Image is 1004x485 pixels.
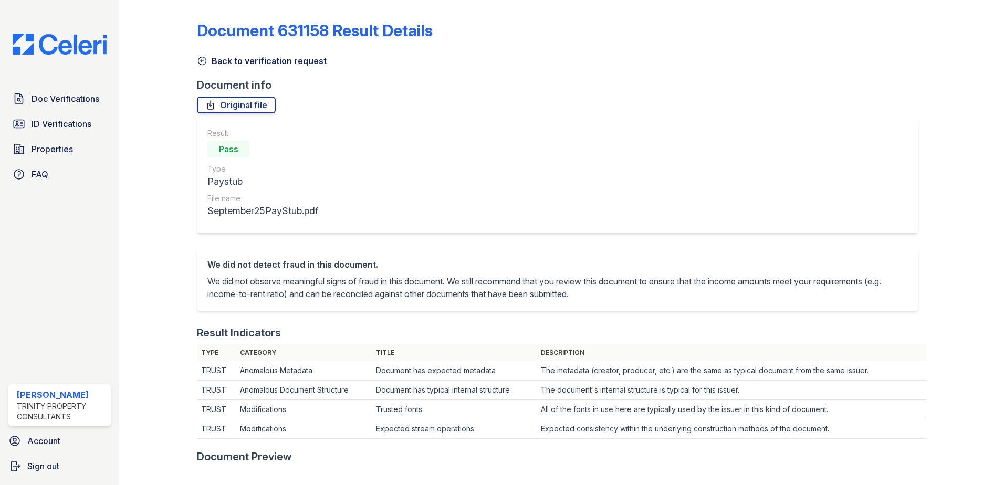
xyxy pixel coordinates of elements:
[8,164,111,185] a: FAQ
[32,118,91,130] span: ID Verifications
[207,128,318,139] div: Result
[207,204,318,218] div: September25PayStub.pdf
[4,430,115,451] a: Account
[537,361,926,381] td: The metadata (creator, producer, etc.) are the same as typical document from the same issuer.
[372,361,537,381] td: Document has expected metadata
[372,344,537,361] th: Title
[32,92,99,105] span: Doc Verifications
[4,456,115,477] a: Sign out
[197,381,236,400] td: TRUST
[197,361,236,381] td: TRUST
[537,344,926,361] th: Description
[207,193,318,204] div: File name
[197,419,236,439] td: TRUST
[207,141,249,157] div: Pass
[4,34,115,55] img: CE_Logo_Blue-a8612792a0a2168367f1c8372b55b34899dd931a85d93a1a3d3e32e68fde9ad4.png
[197,344,236,361] th: Type
[372,381,537,400] td: Document has typical internal structure
[17,388,107,401] div: [PERSON_NAME]
[197,400,236,419] td: TRUST
[197,325,281,340] div: Result Indicators
[32,168,48,181] span: FAQ
[197,97,276,113] a: Original file
[197,78,926,92] div: Document info
[32,143,73,155] span: Properties
[236,419,372,439] td: Modifications
[207,164,318,174] div: Type
[236,381,372,400] td: Anomalous Document Structure
[17,401,107,422] div: Trinity Property Consultants
[537,381,926,400] td: The document's internal structure is typical for this issuer.
[207,258,907,271] div: We did not detect fraud in this document.
[372,419,537,439] td: Expected stream operations
[8,88,111,109] a: Doc Verifications
[207,275,907,300] p: We did not observe meaningful signs of fraud in this document. We still recommend that you review...
[236,361,372,381] td: Anomalous Metadata
[197,55,327,67] a: Back to verification request
[207,174,318,189] div: Paystub
[8,113,111,134] a: ID Verifications
[372,400,537,419] td: Trusted fonts
[27,460,59,472] span: Sign out
[537,400,926,419] td: All of the fonts in use here are typically used by the issuer in this kind of document.
[236,400,372,419] td: Modifications
[197,449,292,464] div: Document Preview
[27,435,60,447] span: Account
[537,419,926,439] td: Expected consistency within the underlying construction methods of the document.
[8,139,111,160] a: Properties
[197,21,433,40] a: Document 631158 Result Details
[236,344,372,361] th: Category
